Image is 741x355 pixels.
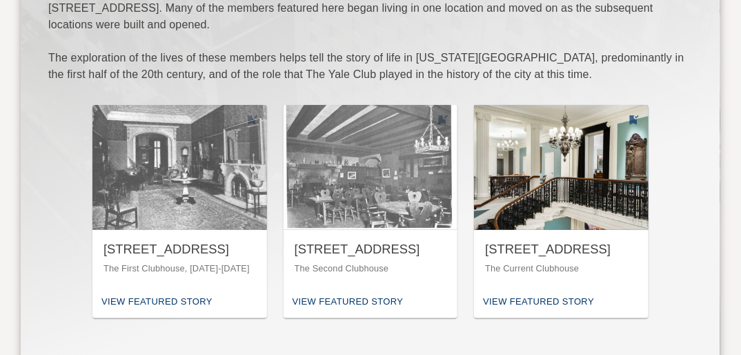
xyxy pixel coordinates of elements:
[295,241,447,258] div: [STREET_ADDRESS]
[92,105,267,229] img: 17 Madison Square North
[98,291,216,313] div: View Featured Story
[103,241,256,258] div: [STREET_ADDRESS]
[485,241,638,258] div: [STREET_ADDRESS]
[295,262,447,275] p: The Second Clubhouse
[485,262,638,275] p: The Current Clubhouse
[474,105,649,318] button: Remove from Featured Stories?[STREET_ADDRESS]The Current ClubhouseView Featured Story
[474,105,649,229] img: 50 Vanderbilt Avenue
[284,105,458,229] img: 30 West Forty-Fourth Street
[624,111,643,130] button: Remove from Featured Stories?
[92,105,267,318] button: Remove from Featured Stories?[STREET_ADDRESS]The First Clubhouse, [DATE]-[DATE]View Featured Story
[284,105,458,318] button: Remove from Featured Stories?[STREET_ADDRESS]The Second ClubhouseView Featured Story
[289,291,407,313] div: View Featured Story
[480,291,597,313] div: View Featured Story
[103,262,256,275] p: The First Clubhouse, [DATE]-[DATE]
